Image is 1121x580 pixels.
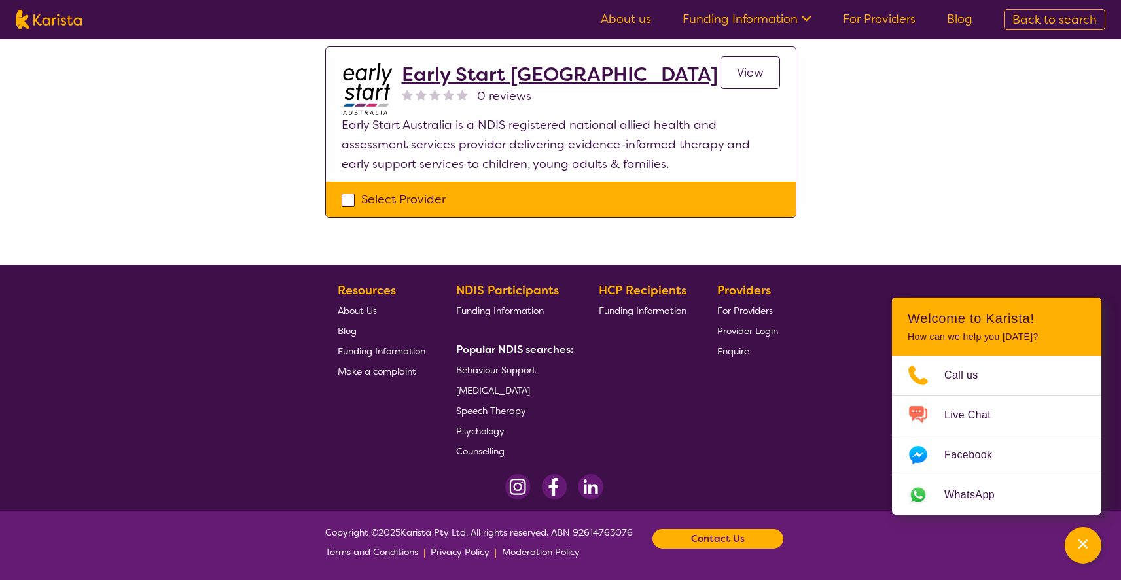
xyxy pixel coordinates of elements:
b: HCP Recipients [599,282,686,298]
span: Make a complaint [338,366,416,377]
span: Speech Therapy [456,405,526,417]
b: NDIS Participants [456,282,559,298]
b: Resources [338,282,396,298]
span: Moderation Policy [502,546,580,558]
span: For Providers [717,305,773,316]
span: Funding Information [338,345,425,357]
img: nonereviewstar [429,89,440,100]
img: nonereviewstar [416,89,427,100]
a: Moderation Policy [502,542,580,562]
a: View [721,56,780,89]
img: Karista logo [16,10,82,29]
span: About Us [338,305,377,316]
a: For Providers [843,11,916,27]
img: nonereviewstar [443,89,454,100]
a: Make a complaint [338,361,425,381]
span: Behaviour Support [456,364,536,376]
p: | [495,542,497,562]
span: Blog [338,325,357,337]
span: Copyright © 2025 Karista Pty Ltd. All rights reserved. ABN 92614763076 [325,522,633,562]
div: Channel Menu [892,298,1101,515]
a: Funding Information [456,300,569,320]
span: Terms and Conditions [325,546,418,558]
p: Early Start Australia is a NDIS registered national allied health and assessment services provide... [342,115,780,174]
img: Facebook [541,474,567,500]
a: Speech Therapy [456,400,569,420]
img: nonereviewstar [402,89,413,100]
a: About Us [338,300,425,320]
a: Privacy Policy [431,542,489,562]
a: For Providers [717,300,778,320]
b: Providers [717,282,771,298]
a: About us [601,11,651,27]
span: [MEDICAL_DATA] [456,384,530,396]
a: Counselling [456,441,569,461]
span: Provider Login [717,325,778,337]
a: [MEDICAL_DATA] [456,380,569,400]
a: Blog [338,320,425,341]
h2: Welcome to Karista! [908,311,1086,326]
p: How can we help you [DATE]? [908,332,1086,343]
span: Funding Information [599,305,686,316]
b: Popular NDIS searches: [456,343,574,356]
span: Funding Information [456,305,544,316]
a: Psychology [456,420,569,441]
img: LinkedIn [578,474,603,500]
p: | [423,542,425,562]
a: Enquire [717,341,778,361]
img: Instagram [505,474,531,500]
a: Early Start [GEOGRAPHIC_DATA] [402,63,718,86]
a: Provider Login [717,320,778,341]
span: Psychology [456,425,505,437]
a: Funding Information [338,341,425,361]
b: Contact Us [691,529,745,549]
a: Back to search [1004,9,1105,30]
span: Enquire [717,345,749,357]
ul: Choose channel [892,356,1101,515]
span: Facebook [944,445,1008,465]
span: Call us [944,366,994,385]
span: WhatsApp [944,485,1010,505]
a: Blog [947,11,972,27]
a: Funding Information [683,11,811,27]
span: Live Chat [944,405,1006,425]
img: bdpoyytkvdhmeftzccod.jpg [342,63,394,115]
a: Funding Information [599,300,686,320]
span: Counselling [456,445,505,457]
span: Privacy Policy [431,546,489,558]
a: Terms and Conditions [325,542,418,562]
img: nonereviewstar [457,89,468,100]
a: Behaviour Support [456,360,569,380]
span: 0 reviews [477,86,531,106]
button: Channel Menu [1065,527,1101,564]
a: Web link opens in a new tab. [892,475,1101,515]
span: View [737,65,764,80]
span: Back to search [1012,12,1097,27]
